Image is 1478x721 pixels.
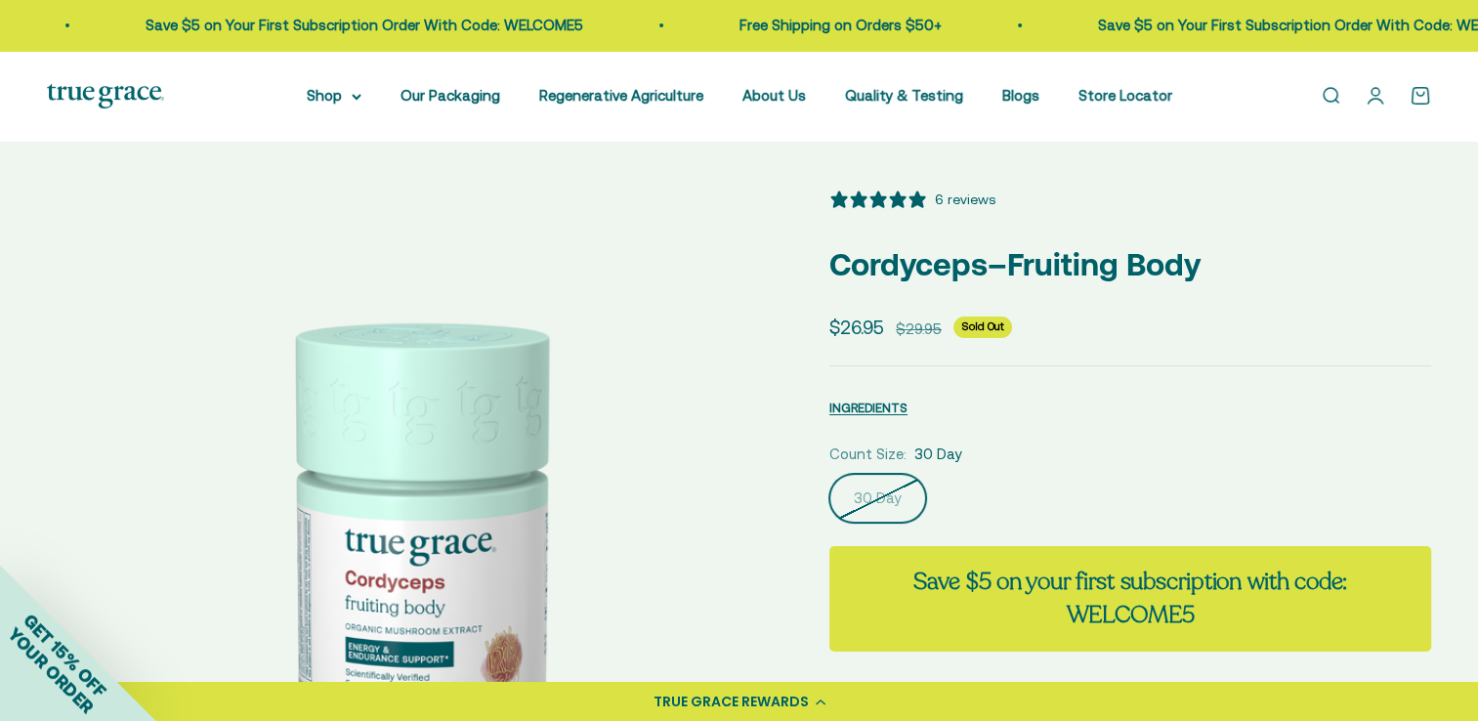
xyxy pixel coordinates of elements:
p: Cordyceps–Fruiting Body [829,239,1431,289]
sold-out-badge: Sold Out [953,317,1012,338]
a: Blogs [1002,87,1039,104]
button: INGREDIENTS [829,396,908,419]
div: 6 reviews [935,189,995,210]
sale-price: $26.95 [829,313,884,342]
legend: Count Size: [829,443,907,466]
button: 5 stars, 6 ratings [829,189,995,210]
a: About Us [742,87,806,104]
span: YOUR ORDER [4,623,98,717]
span: GET 15% OFF [20,610,110,700]
p: Save $5 on Your First Subscription Order With Code: WELCOME5 [136,14,573,37]
span: 30 Day [914,443,962,466]
compare-at-price: $29.95 [896,318,942,341]
a: Regenerative Agriculture [539,87,703,104]
div: TRUE GRACE REWARDS [654,692,809,712]
a: Our Packaging [401,87,500,104]
strong: Save $5 on your first subscription with code: WELCOME5 [913,566,1347,631]
span: INGREDIENTS [829,401,908,415]
a: Free Shipping on Orders $50+ [730,17,932,33]
a: Store Locator [1078,87,1172,104]
summary: Shop [307,84,361,107]
a: Quality & Testing [845,87,963,104]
